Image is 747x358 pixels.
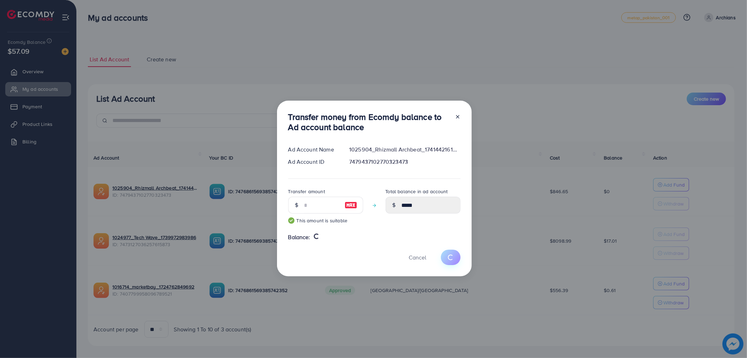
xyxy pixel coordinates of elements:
img: guide [288,217,295,224]
div: Ad Account ID [283,158,344,166]
div: 1025904_Rhizmall Archbeat_1741442161001 [344,146,466,154]
button: Cancel [400,250,435,265]
label: Total balance in ad account [386,188,448,195]
small: This amount is suitable [288,217,363,224]
div: Ad Account Name [283,146,344,154]
span: Cancel [409,254,427,261]
h3: Transfer money from Ecomdy balance to Ad account balance [288,112,449,132]
label: Transfer amount [288,188,325,195]
span: Balance: [288,233,310,241]
img: image [345,201,357,209]
div: 7479437102770323473 [344,158,466,166]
